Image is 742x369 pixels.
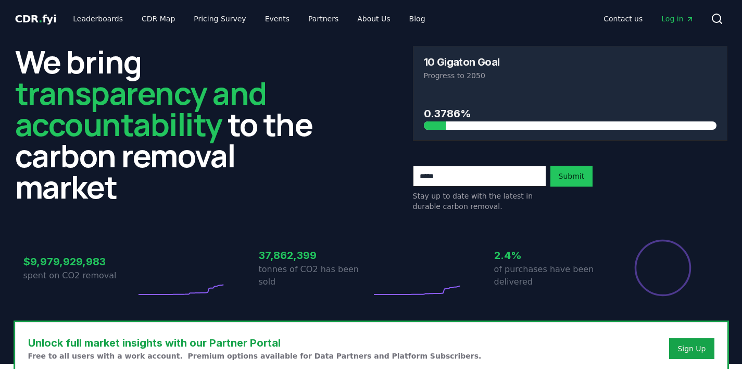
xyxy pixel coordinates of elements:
[65,9,433,28] nav: Main
[349,9,398,28] a: About Us
[23,254,136,269] h3: $9,979,929,983
[185,9,254,28] a: Pricing Survey
[653,9,702,28] a: Log in
[494,248,607,263] h3: 2.4%
[669,338,714,359] button: Sign Up
[413,191,546,212] p: Stay up to date with the latest in durable carbon removal.
[23,269,136,282] p: spent on CO2 removal
[424,70,716,81] p: Progress to 2050
[28,351,482,361] p: Free to all users with a work account. Premium options available for Data Partners and Platform S...
[259,263,371,288] p: tonnes of CO2 has been sold
[300,9,347,28] a: Partners
[15,71,267,145] span: transparency and accountability
[65,9,131,28] a: Leaderboards
[661,14,694,24] span: Log in
[259,248,371,263] h3: 37,862,399
[424,57,500,67] h3: 10 Gigaton Goal
[15,11,57,26] a: CDR.fyi
[595,9,651,28] a: Contact us
[39,13,42,25] span: .
[550,166,593,187] button: Submit
[257,9,298,28] a: Events
[15,46,330,202] h2: We bring to the carbon removal market
[634,239,692,297] div: Percentage of sales delivered
[677,343,706,354] a: Sign Up
[401,9,434,28] a: Blog
[494,263,607,288] p: of purchases have been delivered
[133,9,183,28] a: CDR Map
[595,9,702,28] nav: Main
[424,106,716,121] h3: 0.3786%
[15,13,57,25] span: CDR fyi
[28,335,482,351] h3: Unlock full market insights with our Partner Portal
